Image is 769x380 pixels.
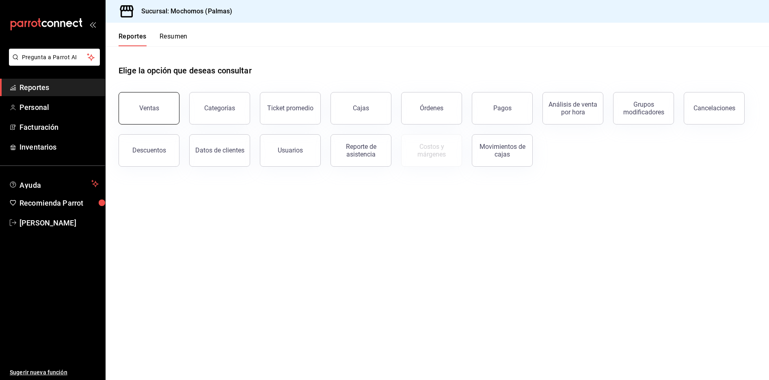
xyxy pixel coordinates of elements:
button: Ticket promedio [260,92,321,125]
button: Categorías [189,92,250,125]
div: navigation tabs [119,32,188,46]
button: Pagos [472,92,533,125]
div: Categorías [204,104,235,112]
button: Grupos modificadores [613,92,674,125]
button: Usuarios [260,134,321,167]
div: Movimientos de cajas [477,143,527,158]
div: Grupos modificadores [618,101,669,116]
div: Pagos [493,104,512,112]
div: Datos de clientes [195,146,244,154]
button: Reportes [119,32,147,46]
div: Cancelaciones [693,104,735,112]
span: Pregunta a Parrot AI [22,53,87,62]
button: Pregunta a Parrot AI [9,49,100,66]
a: Cajas [330,92,391,125]
button: Datos de clientes [189,134,250,167]
button: Reporte de asistencia [330,134,391,167]
button: Ventas [119,92,179,125]
button: Contrata inventarios para ver este reporte [401,134,462,167]
h1: Elige la opción que deseas consultar [119,64,252,77]
div: Usuarios [278,146,303,154]
div: Descuentos [132,146,166,154]
span: Facturación [19,122,99,133]
div: Análisis de venta por hora [548,101,598,116]
span: Recomienda Parrot [19,198,99,208]
span: Personal [19,102,99,113]
span: Reportes [19,82,99,93]
button: Movimientos de cajas [472,134,533,167]
div: Órdenes [420,104,443,112]
span: Ayuda [19,179,88,189]
a: Pregunta a Parrot AI [6,59,100,67]
button: Resumen [160,32,188,46]
button: open_drawer_menu [89,21,96,28]
div: Costos y márgenes [406,143,457,158]
button: Cancelaciones [684,92,745,125]
span: Inventarios [19,142,99,152]
button: Descuentos [119,134,179,167]
div: Cajas [353,103,369,113]
span: [PERSON_NAME] [19,217,99,228]
span: Sugerir nueva función [10,368,99,377]
div: Ticket promedio [267,104,313,112]
div: Ventas [139,104,159,112]
div: Reporte de asistencia [336,143,386,158]
h3: Sucursal: Mochomos (Palmas) [135,6,233,16]
button: Órdenes [401,92,462,125]
button: Análisis de venta por hora [542,92,603,125]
